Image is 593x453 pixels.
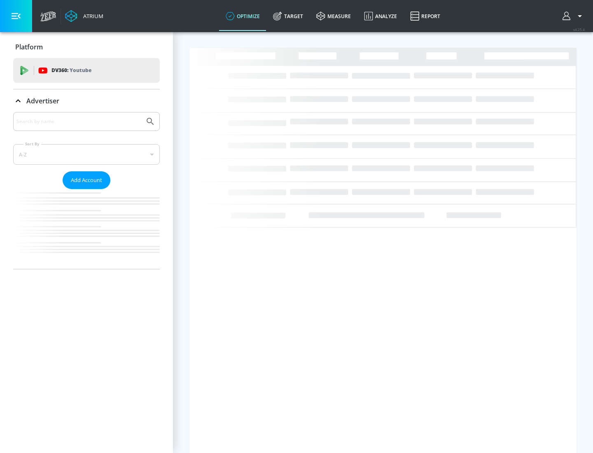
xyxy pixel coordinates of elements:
[63,171,110,189] button: Add Account
[219,1,266,31] a: optimize
[71,175,102,185] span: Add Account
[51,66,91,75] p: DV360:
[357,1,404,31] a: Analyze
[573,27,585,32] span: v 4.25.4
[26,96,59,105] p: Advertiser
[404,1,447,31] a: Report
[13,58,160,83] div: DV360: Youtube
[15,42,43,51] p: Platform
[23,141,41,147] label: Sort By
[13,144,160,165] div: A-Z
[13,89,160,112] div: Advertiser
[13,35,160,58] div: Platform
[16,116,141,127] input: Search by name
[80,12,103,20] div: Atrium
[13,112,160,269] div: Advertiser
[310,1,357,31] a: measure
[65,10,103,22] a: Atrium
[266,1,310,31] a: Target
[70,66,91,75] p: Youtube
[13,189,160,269] nav: list of Advertiser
